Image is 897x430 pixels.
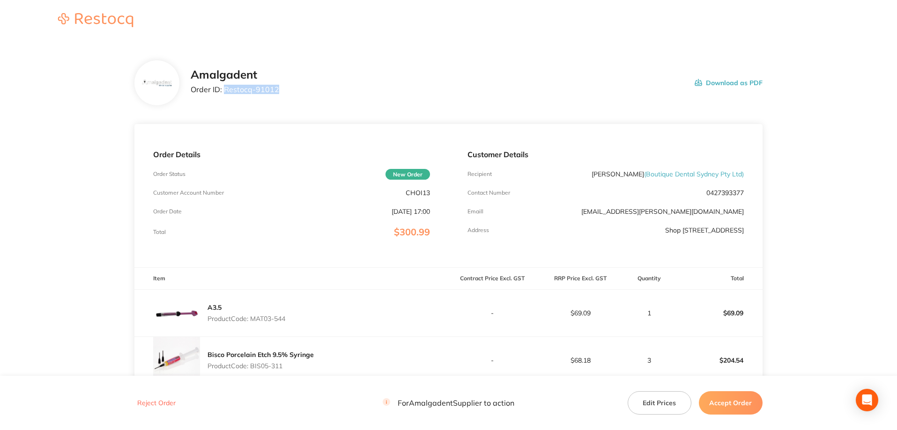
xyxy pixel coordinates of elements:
[536,268,624,290] th: RRP Price Excl. GST
[49,13,142,29] a: Restocq logo
[208,350,314,359] a: Bisco Porcelain Etch 9.5% Syringe
[191,85,279,94] p: Order ID: Restocq- 91012
[675,302,762,324] p: $69.09
[706,189,744,197] p: 0427393377
[449,309,536,317] p: -
[208,303,222,312] a: A3.5
[675,268,763,290] th: Total
[467,189,510,196] p: Contact Number
[624,268,675,290] th: Quantity
[49,13,142,27] img: Restocq logo
[153,189,224,196] p: Customer Account Number
[134,268,448,290] th: Item
[134,399,178,408] button: Reject Order
[449,268,537,290] th: Contract Price Excl. GST
[625,357,674,364] p: 3
[592,170,744,178] p: [PERSON_NAME]
[467,208,483,215] p: Emaill
[449,357,536,364] p: -
[394,226,430,238] span: $300.99
[695,68,763,97] button: Download as PDF
[392,208,430,215] p: [DATE] 17:00
[385,169,430,180] span: New Order
[153,208,182,215] p: Order Date
[625,309,674,317] p: 1
[699,391,763,415] button: Accept Order
[153,150,430,159] p: Order Details
[537,309,624,317] p: $69.09
[675,349,762,372] p: $204.54
[208,362,314,370] p: Product Code: BIS05-311
[406,189,430,197] p: CHOI13
[208,315,285,322] p: Product Code: MAT03-544
[628,391,691,415] button: Edit Prices
[383,399,514,408] p: For Amalgadent Supplier to action
[665,226,744,234] p: Shop [STREET_ADDRESS]
[581,207,744,216] a: [EMAIL_ADDRESS][PERSON_NAME][DOMAIN_NAME]
[644,170,744,178] span: ( Boutique Dental Sydney Pty Ltd )
[153,171,185,177] p: Order Status
[467,150,744,159] p: Customer Details
[153,337,200,384] img: NjNoOGZjNQ
[142,79,172,87] img: b285Ymlzag
[153,290,200,336] img: NDE4cHdwaA
[856,389,878,411] div: Open Intercom Messenger
[191,68,279,81] h2: Amalgadent
[153,229,166,235] p: Total
[467,171,492,177] p: Recipient
[537,357,624,364] p: $68.18
[467,227,489,233] p: Address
